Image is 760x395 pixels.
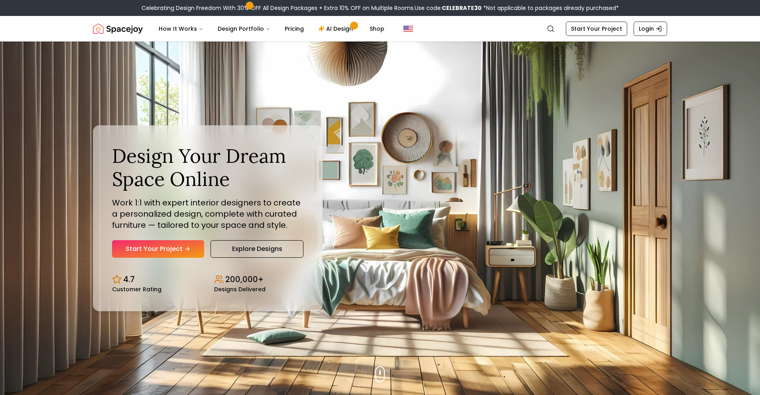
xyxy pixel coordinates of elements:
small: Customer Rating [112,286,161,292]
b: CELEBRATE30 [442,4,482,12]
p: 200,000+ [225,274,264,285]
a: Login [634,22,667,36]
span: Use code: [415,4,482,12]
img: United States [404,24,413,34]
div: Celebrating Design Freedom With 30% OFF All Design Packages + Extra 10% OFF on Multiple Rooms. [142,4,619,12]
img: Spacejoy Logo [93,21,143,37]
small: Designs Delivered [214,286,266,292]
button: Design Portfolio [211,21,277,37]
button: How It Works [152,21,210,37]
nav: Main [152,21,391,37]
p: Work 1:1 with expert interior designers to create a personalized design, complete with curated fu... [112,197,303,231]
div: Design stats [112,267,303,292]
a: Shop [363,21,391,37]
nav: Global [93,16,667,41]
a: AI Design [312,21,362,37]
a: Explore Designs [211,240,303,258]
p: 4.7 [123,274,135,285]
a: Spacejoy [93,21,143,37]
a: Pricing [278,21,310,37]
a: Start Your Project [566,22,627,36]
h1: Design Your Dream Space Online [112,144,303,190]
a: Start Your Project [112,240,204,258]
span: *Not applicable to packages already purchased* [482,4,619,12]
